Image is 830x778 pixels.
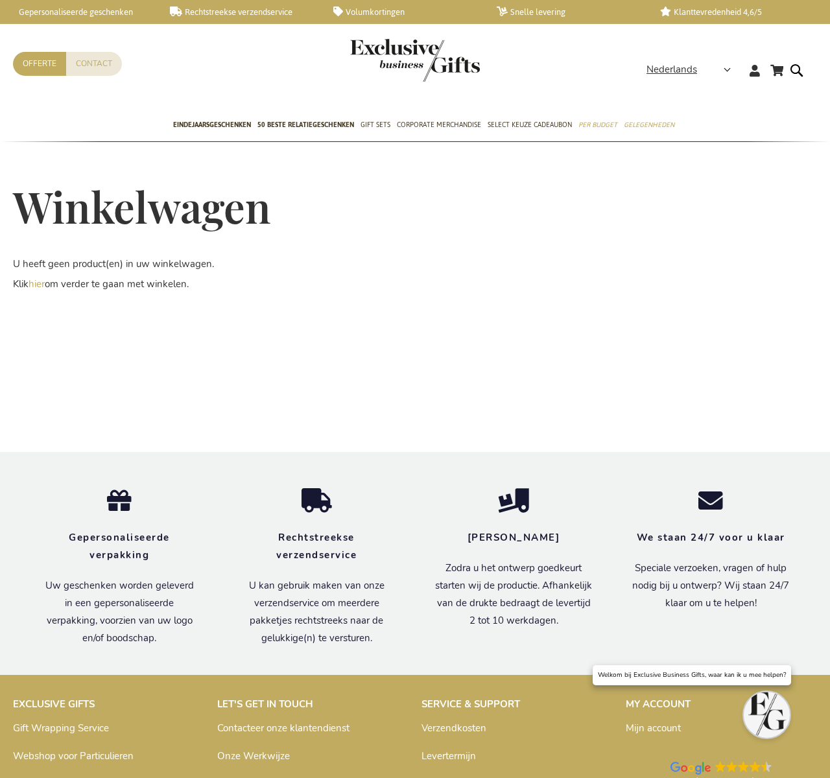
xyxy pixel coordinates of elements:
[421,698,520,711] strong: SERVICE & SUPPORT
[421,749,476,762] a: Levertermijn
[173,110,251,142] a: Eindejaarsgeschenken
[6,6,149,18] a: Gepersonaliseerde geschenken
[333,6,476,18] a: Volumkortingen
[13,749,134,762] a: Webshop voor Particulieren
[13,257,817,271] p: U heeft geen product(en) in uw winkelwagen.
[632,560,790,612] p: Speciale verzoeken, vragen of hulp nodig bij u ontwerp? Wij staan 24/7 klaar om u te helpen!
[397,110,481,142] a: Corporate Merchandise
[217,722,350,735] a: Contacteer onze klantendienst
[624,110,674,142] a: Gelegenheden
[13,698,95,711] strong: EXCLUSIVE GIFTS
[13,52,66,76] a: Offerte
[497,6,639,18] a: Snelle levering
[217,698,313,711] strong: LET'S GET IN TOUCH
[13,178,271,234] span: Winkelwagen
[578,110,617,142] a: Per Budget
[217,749,290,762] a: Onze Werkwijze
[69,531,170,561] strong: Gepersonaliseerde verpakking
[660,6,803,18] a: Klanttevredenheid 4,6/5
[361,110,390,142] a: Gift Sets
[421,722,486,735] a: Verzendkosten
[468,531,560,544] strong: [PERSON_NAME]
[626,698,691,711] strong: MY ACCOUNT
[13,277,817,291] p: Klik om verder te gaan met winkelen.
[170,6,313,18] a: Rechtstreekse verzendservice
[276,531,357,561] strong: Rechtstreekse verzendservice
[761,761,772,772] img: Google
[257,110,354,142] a: 50 beste relatiegeschenken
[715,761,726,772] img: Google
[726,761,737,772] img: Google
[624,118,674,132] span: Gelegenheden
[488,110,572,142] a: Select Keuze Cadeaubon
[637,531,785,544] strong: We staan 24/7 voor u klaar
[29,277,45,290] a: hier
[397,118,481,132] span: Corporate Merchandise
[750,761,761,772] img: Google
[350,39,480,82] img: Exclusive Business gifts logo
[488,118,572,132] span: Select Keuze Cadeaubon
[173,118,251,132] span: Eindejaarsgeschenken
[738,761,749,772] img: Google
[434,560,593,630] p: Zodra u het ontwerp goedkeurt starten wij de productie. Afhankelijk van de drukte bedraagt de lev...
[237,577,396,647] p: U kan gebruik maken van onze verzendservice om meerdere pakketjes rechtstreeks naar de gelukkige(...
[13,722,109,735] a: Gift Wrapping Service
[626,722,681,735] a: Mijn account
[257,118,354,132] span: 50 beste relatiegeschenken
[670,762,711,775] img: Google
[646,62,697,77] span: Nederlands
[40,577,198,647] p: Uw geschenken worden geleverd in een gepersonaliseerde verpakking, voorzien van uw logo en/of boo...
[66,52,122,76] a: Contact
[578,118,617,132] span: Per Budget
[350,39,415,82] a: store logo
[361,118,390,132] span: Gift Sets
